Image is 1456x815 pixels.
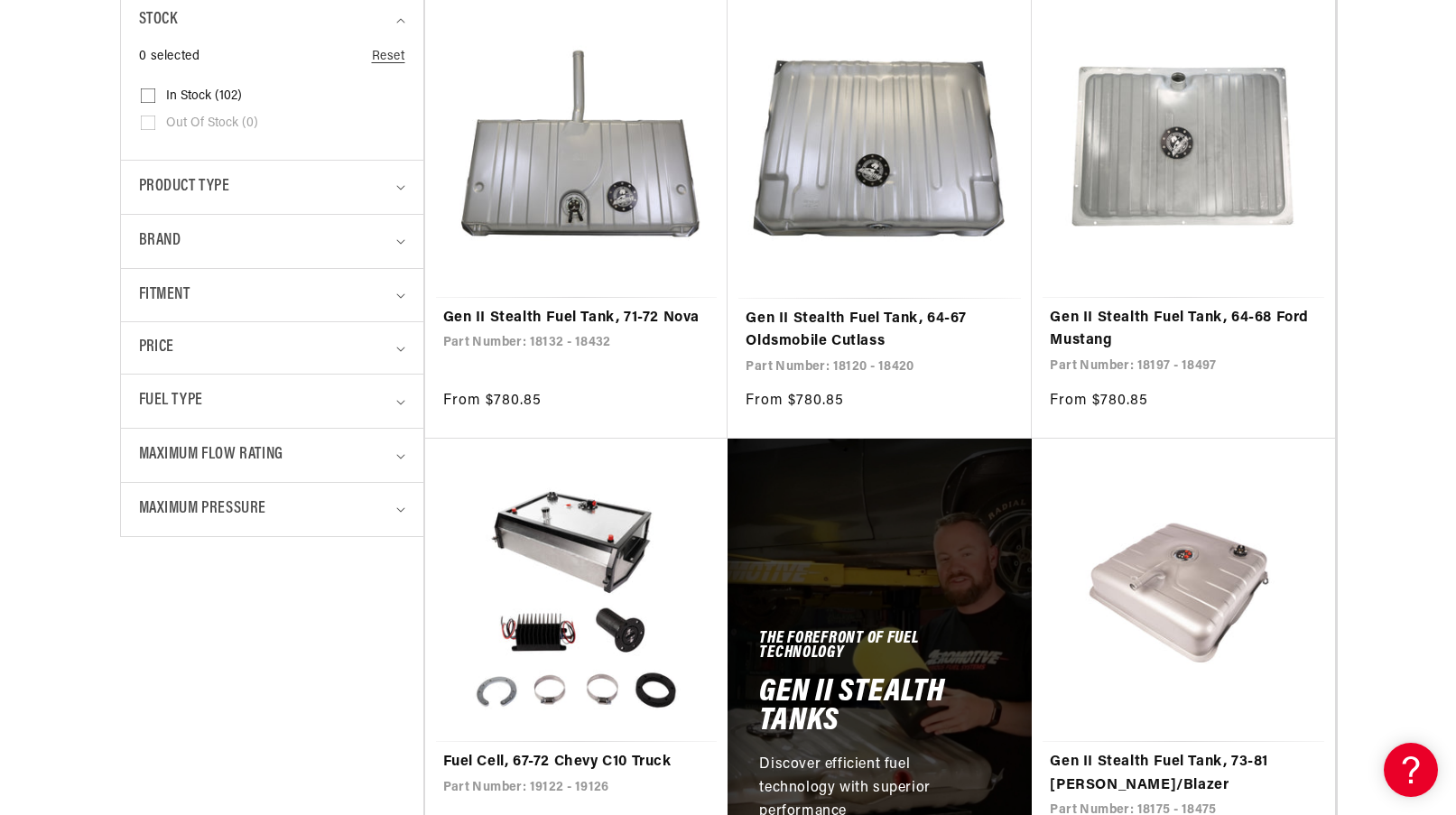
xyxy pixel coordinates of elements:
summary: Brand (0 selected) [139,215,405,268]
summary: Product type (0 selected) [139,161,405,214]
a: Gen II Stealth Fuel Tank, 71-72 Nova [443,307,710,330]
summary: Fuel Type (0 selected) [139,375,405,428]
span: Fuel Type [139,388,203,414]
span: Brand [139,228,181,255]
span: Maximum Flow Rating [139,442,283,468]
span: Stock [139,7,178,33]
h2: Gen II Stealth Tanks [759,679,1000,736]
summary: Maximum Pressure (0 selected) [139,483,405,536]
a: Fuel Cell, 67-72 Chevy C10 Truck [443,751,710,774]
h5: The forefront of fuel technology [759,633,1000,662]
summary: Fitment (0 selected) [139,269,405,322]
span: Product type [139,174,230,200]
span: 0 selected [139,47,200,67]
span: In stock (102) [166,88,242,105]
a: Gen II Stealth Fuel Tank, 64-68 Ford Mustang [1050,307,1317,353]
span: Fitment [139,282,190,309]
a: Gen II Stealth Fuel Tank, 73-81 [PERSON_NAME]/Blazer [1050,751,1317,797]
summary: Maximum Flow Rating (0 selected) [139,429,405,482]
summary: Price [139,322,405,374]
span: Price [139,336,174,360]
a: Reset [372,47,405,67]
span: Maximum Pressure [139,496,267,523]
a: Gen II Stealth Fuel Tank, 64-67 Oldsmobile Cutlass [746,308,1014,354]
span: Out of stock (0) [166,116,258,132]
